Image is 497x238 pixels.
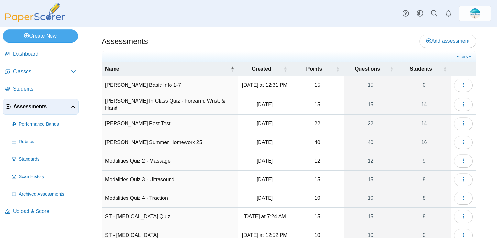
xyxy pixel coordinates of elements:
[419,35,476,48] a: Add assessment
[105,66,119,72] span: Name
[257,195,273,201] time: Feb 24, 2025 at 7:43 AM
[102,133,238,152] td: [PERSON_NAME] Summer Homework 25
[102,171,238,189] td: Modalities Quiz 3 - Ultrasound
[291,95,344,115] td: 15
[9,134,79,150] a: Rubrics
[397,133,451,152] a: 16
[230,62,234,76] span: Name : Activate to invert sorting
[19,156,76,163] span: Standards
[19,121,76,128] span: Performance Bands
[252,66,271,72] span: Created
[102,115,238,133] td: [PERSON_NAME] Post Test
[397,189,451,207] a: 8
[13,85,76,93] span: Students
[344,189,397,207] a: 10
[19,139,76,145] span: Rubrics
[291,115,344,133] td: 22
[291,189,344,208] td: 10
[9,117,79,132] a: Performance Bands
[291,76,344,95] td: 15
[257,121,273,126] time: Dec 4, 2024 at 7:23 AM
[102,76,238,95] td: [PERSON_NAME] Basic Info 1-7
[344,133,397,152] a: 40
[443,62,447,76] span: Students : Activate to sort
[344,95,397,115] a: 15
[13,51,76,58] span: Dashboard
[283,62,287,76] span: Created : Activate to sort
[397,95,451,115] a: 14
[257,177,273,182] time: Feb 24, 2025 at 7:40 AM
[470,8,480,19] span: Chrissy Greenberg
[291,208,344,226] td: 15
[397,115,451,133] a: 14
[344,171,397,189] a: 15
[291,152,344,170] td: 12
[344,115,397,133] a: 22
[3,204,79,220] a: Upload & Score
[397,76,451,94] a: 0
[455,53,474,60] a: Filters
[397,152,451,170] a: 9
[13,208,76,215] span: Upload & Score
[9,169,79,185] a: Scan History
[19,174,76,180] span: Scan History
[344,152,397,170] a: 12
[102,152,238,170] td: Modalities Quiz 2 - Massage
[344,76,397,94] a: 15
[102,36,148,47] h1: Assessments
[257,158,273,164] time: Feb 19, 2025 at 7:14 AM
[3,29,78,42] a: Create New
[426,38,469,44] span: Add assessment
[242,82,288,88] time: Sep 5, 2025 at 12:31 PM
[3,47,79,62] a: Dashboard
[390,62,393,76] span: Questions : Activate to sort
[410,66,432,72] span: Students
[3,64,79,80] a: Classes
[3,82,79,97] a: Students
[291,171,344,189] td: 15
[13,68,71,75] span: Classes
[441,6,456,21] a: Alerts
[470,8,480,19] img: ps.H1yuw66FtyTk4FxR
[102,208,238,226] td: ST - [MEDICAL_DATA] Quiz
[397,208,451,226] a: 8
[13,103,71,110] span: Assessments
[3,18,67,23] a: PaperScorer
[102,189,238,208] td: Modalities Quiz 4 - Traction
[459,6,491,21] a: ps.H1yuw66FtyTk4FxR
[243,214,286,219] time: Sep 2, 2025 at 7:24 AM
[257,140,273,145] time: Aug 22, 2025 at 3:21 PM
[102,95,238,115] td: [PERSON_NAME] In Class Quiz - Forearm, Wrist, & Hand
[242,232,288,238] time: Sep 5, 2025 at 12:52 PM
[355,66,380,72] span: Questions
[3,3,67,22] img: PaperScorer
[3,99,79,115] a: Assessments
[9,187,79,202] a: Archived Assessments
[306,66,322,72] span: Points
[291,133,344,152] td: 40
[344,208,397,226] a: 15
[9,152,79,167] a: Standards
[257,102,273,107] time: Sep 25, 2024 at 8:48 AM
[19,191,76,198] span: Archived Assessments
[397,171,451,189] a: 8
[336,62,340,76] span: Points : Activate to sort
